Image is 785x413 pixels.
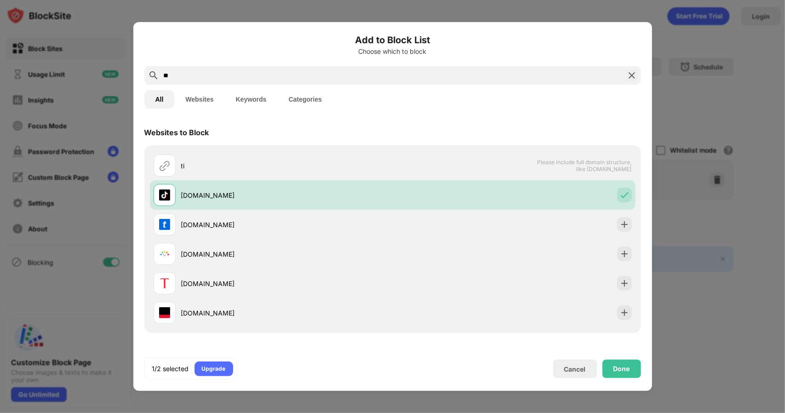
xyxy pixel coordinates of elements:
[159,307,170,318] img: favicons
[225,90,278,109] button: Keywords
[181,279,393,288] div: [DOMAIN_NAME]
[159,160,170,171] img: url.svg
[537,159,632,172] span: Please include full domain structure, like [DOMAIN_NAME]
[278,90,333,109] button: Categories
[202,364,226,373] div: Upgrade
[181,220,393,229] div: [DOMAIN_NAME]
[148,70,159,81] img: search.svg
[181,190,393,200] div: [DOMAIN_NAME]
[626,70,637,81] img: search-close
[159,189,170,201] img: favicons
[181,161,393,171] div: ti
[613,365,630,373] div: Done
[564,365,586,373] div: Cancel
[144,128,209,137] div: Websites to Block
[174,90,224,109] button: Websites
[181,249,393,259] div: [DOMAIN_NAME]
[159,248,170,259] img: favicons
[152,364,189,373] div: 1/2 selected
[159,219,170,230] img: favicons
[144,48,641,55] div: Choose which to block
[159,278,170,289] img: favicons
[181,308,393,318] div: [DOMAIN_NAME]
[144,33,641,47] h6: Add to Block List
[144,90,175,109] button: All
